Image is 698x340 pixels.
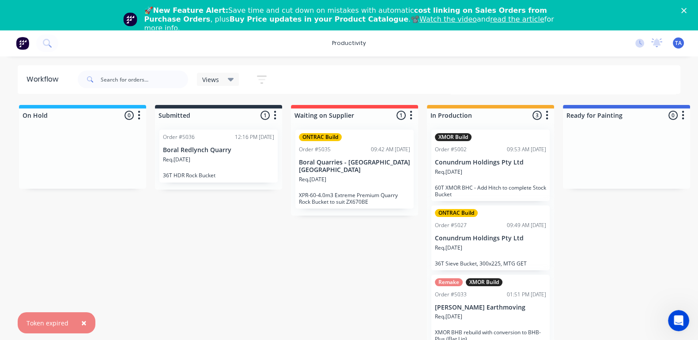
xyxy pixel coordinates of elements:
[435,146,467,153] div: Order #5002
[72,312,95,333] button: Close
[26,318,68,328] div: Token expired
[435,260,546,267] p: 36T Sieve Bucket, 300x225, MTG GET
[202,75,219,84] span: Views
[159,130,278,183] div: Order #503612:16 PM [DATE]Boral Redlynch QuarryReq.[DATE]36T HDR Rock Bucket
[466,278,502,286] div: XMOR Build
[26,74,63,85] div: Workflow
[144,6,547,23] b: cost linking on Sales Orders from Purchase Orders
[328,37,370,50] div: productivity
[419,15,477,23] a: Watch the video
[230,15,408,23] b: Buy Price updates in your Product Catalogue
[235,133,274,141] div: 12:16 PM [DATE]
[435,209,478,217] div: ONTRAC Build
[681,8,690,13] div: Close
[163,133,195,141] div: Order #5036
[144,6,561,33] div: 🚀 Save time and cut down on mistakes with automatic , plus .📽️ and for more info.
[668,310,689,331] iframe: Intercom live chat
[490,15,544,23] a: read the article
[153,6,229,15] b: New Feature Alert:
[81,317,87,329] span: ×
[435,304,546,311] p: [PERSON_NAME] Earthmoving
[435,278,463,286] div: Remake
[299,133,342,141] div: ONTRAC Build
[435,159,546,166] p: Conundrum Holdings Pty Ltd
[507,221,546,229] div: 09:49 AM [DATE]
[295,130,414,209] div: ONTRAC BuildOrder #503509:42 AM [DATE]Boral Quarries - [GEOGRAPHIC_DATA] [GEOGRAPHIC_DATA]Req.[DA...
[435,184,546,198] p: 60T XMOR BHC - Add Hitch to complete Stock Bucket
[163,156,190,164] p: Req. [DATE]
[435,235,546,242] p: Conundrum Holdings Pty Ltd
[507,291,546,299] div: 01:51 PM [DATE]
[371,146,410,153] div: 09:42 AM [DATE]
[435,244,462,252] p: Req. [DATE]
[435,133,472,141] div: XMOR Build
[299,159,410,174] p: Boral Quarries - [GEOGRAPHIC_DATA] [GEOGRAPHIC_DATA]
[299,146,331,153] div: Order #5035
[16,37,29,50] img: Factory
[675,39,682,47] span: TA
[435,221,467,229] div: Order #5027
[163,172,274,179] p: 36T HDR Rock Bucket
[101,71,188,88] input: Search for orders...
[163,146,274,154] p: Boral Redlynch Quarry
[435,168,462,176] p: Req. [DATE]
[431,130,550,201] div: XMOR BuildOrder #500209:53 AM [DATE]Conundrum Holdings Pty LtdReq.[DATE]60T XMOR BHC - Add Hitch ...
[507,146,546,153] div: 09:53 AM [DATE]
[431,205,550,270] div: ONTRAC BuildOrder #502709:49 AM [DATE]Conundrum Holdings Pty LtdReq.[DATE]36T Sieve Bucket, 300x2...
[123,12,137,26] img: Profile image for Team
[435,313,462,321] p: Req. [DATE]
[435,291,467,299] div: Order #5033
[299,176,326,183] p: Req. [DATE]
[299,192,410,205] p: XPR-60-4.0m3 Extreme Premium Quarry Rock Bucket to suit ZX670BE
